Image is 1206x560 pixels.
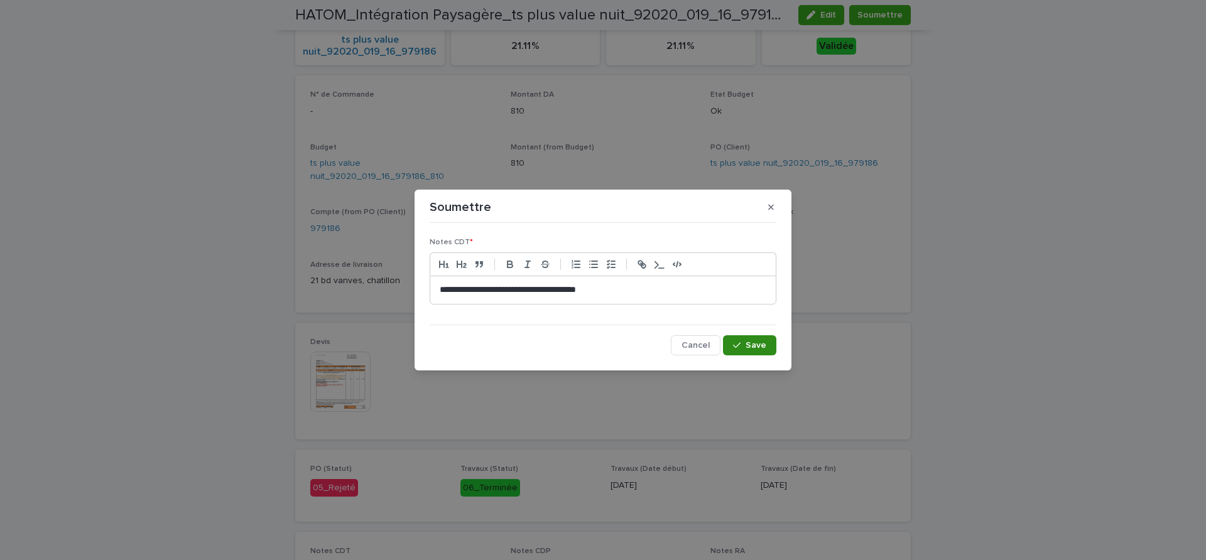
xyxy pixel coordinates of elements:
p: Soumettre [430,200,491,215]
span: Save [746,341,766,350]
span: Cancel [682,341,710,350]
button: Cancel [671,335,720,355]
span: Notes CDT [430,239,473,246]
button: Save [723,335,776,355]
